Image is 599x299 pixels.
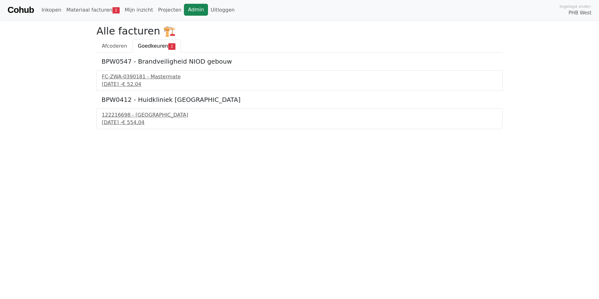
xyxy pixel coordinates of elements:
[102,58,497,65] h5: BPW0547 - Brandveiligheid NIOD gebouw
[569,9,591,17] span: PHB West
[102,119,497,126] div: [DATE] -
[8,3,34,18] a: Cohub
[560,3,591,9] span: Ingelogd onder:
[138,43,168,49] span: Goedkeuren
[155,4,184,16] a: Projecten
[122,81,141,87] span: € 52,04
[112,7,120,13] span: 2
[122,119,144,125] span: € 554,04
[133,39,181,53] a: Goedkeuren2
[102,73,497,81] div: FC-ZWA-0390181 - Mastermate
[208,4,237,16] a: Uitloggen
[64,4,122,16] a: Materiaal facturen2
[168,43,175,50] span: 2
[102,43,127,49] span: Afcoderen
[96,39,133,53] a: Afcoderen
[39,4,64,16] a: Inkopen
[102,111,497,126] a: 122216698 - [GEOGRAPHIC_DATA][DATE] -€ 554,04
[184,4,208,16] a: Admin
[102,73,497,88] a: FC-ZWA-0390181 - Mastermate[DATE] -€ 52,04
[96,25,503,37] h2: Alle facturen 🏗️
[122,4,156,16] a: Mijn inzicht
[102,81,497,88] div: [DATE] -
[102,96,497,103] h5: BPW0412 - Huidkliniek [GEOGRAPHIC_DATA]
[102,111,497,119] div: 122216698 - [GEOGRAPHIC_DATA]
